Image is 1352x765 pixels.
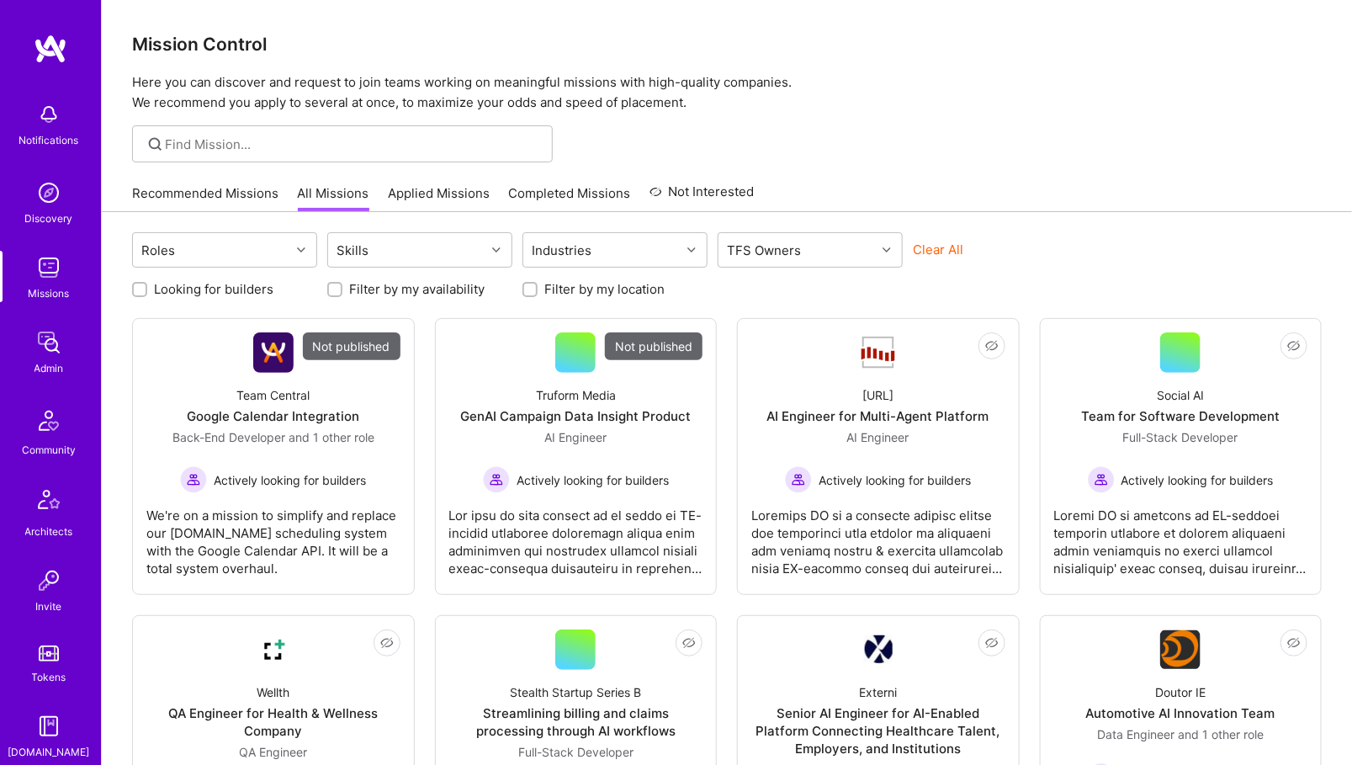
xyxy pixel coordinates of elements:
[449,493,703,577] div: Lor ipsu do sita consect ad el seddo ei TE-incidid utlaboree doloremagn aliqua enim adminimven qu...
[687,246,696,254] i: icon Chevron
[138,238,180,263] div: Roles
[32,251,66,284] img: teamwork
[187,407,359,425] div: Google Calendar Integration
[1123,430,1238,444] span: Full-Stack Developer
[605,332,703,360] div: Not published
[528,238,596,263] div: Industries
[536,386,616,404] div: Truform Media
[25,523,73,540] div: Architects
[1287,339,1301,353] i: icon EyeClosed
[1157,386,1204,404] div: Social AI
[1097,727,1174,741] span: Data Engineer
[751,704,1005,757] div: Senior AI Engineer for AI-Enabled Platform Connecting Healthcare Talent, Employers, and Institutions
[449,332,703,581] a: Not publishedTruform MediaGenAI Campaign Data Insight ProductAI Engineer Actively looking for bui...
[509,184,631,212] a: Completed Missions
[166,135,540,153] input: Find Mission...
[180,466,207,493] img: Actively looking for builders
[32,668,66,686] div: Tokens
[236,386,310,404] div: Team Central
[253,630,294,670] img: Company Logo
[449,704,703,740] div: Streamlining billing and claims processing through AI workflows
[32,709,66,743] img: guide book
[32,326,66,359] img: admin teamwork
[146,332,400,581] a: Not publishedCompany LogoTeam CentralGoogle Calendar IntegrationBack-End Developer and 1 other ro...
[132,72,1322,113] p: Here you can discover and request to join teams working on meaningful missions with high-quality ...
[767,407,989,425] div: AI Engineer for Multi-Agent Platform
[751,332,1005,581] a: Company Logo[URL]AI Engineer for Multi-Agent PlatformAI Engineer Actively looking for buildersAct...
[132,184,278,212] a: Recommended Missions
[1287,636,1301,650] i: icon EyeClosed
[297,246,305,254] i: icon Chevron
[29,284,70,302] div: Missions
[22,441,76,459] div: Community
[985,636,999,650] i: icon EyeClosed
[985,339,999,353] i: icon EyeClosed
[460,407,691,425] div: GenAI Campaign Data Insight Product
[146,493,400,577] div: We're on a mission to simplify and replace our [DOMAIN_NAME] scheduling system with the Google Ca...
[32,564,66,598] img: Invite
[132,34,1322,55] h3: Mission Control
[862,386,893,404] div: [URL]
[544,280,665,298] label: Filter by my location
[517,471,669,489] span: Actively looking for builders
[1178,727,1264,741] span: and 1 other role
[682,636,696,650] i: icon EyeClosed
[1086,704,1275,722] div: Automotive AI Innovation Team
[1088,466,1115,493] img: Actively looking for builders
[819,471,971,489] span: Actively looking for builders
[649,182,755,212] a: Not Interested
[1121,471,1274,489] span: Actively looking for builders
[29,482,69,523] img: Architects
[32,98,66,131] img: bell
[34,34,67,64] img: logo
[257,683,289,701] div: Wellth
[388,184,490,212] a: Applied Missions
[8,743,90,761] div: [DOMAIN_NAME]
[239,745,307,759] span: QA Engineer
[172,430,285,444] span: Back-End Developer
[724,238,806,263] div: TFS Owners
[253,332,294,373] img: Company Logo
[1081,407,1280,425] div: Team for Software Development
[913,241,963,258] button: Clear All
[1155,683,1206,701] div: Doutor IE
[39,645,59,661] img: tokens
[25,210,73,227] div: Discovery
[858,335,899,370] img: Company Logo
[483,466,510,493] img: Actively looking for builders
[1054,332,1308,581] a: Social AITeam for Software DevelopmentFull-Stack Developer Actively looking for buildersActively ...
[289,430,374,444] span: and 1 other role
[1160,630,1201,669] img: Company Logo
[1054,493,1308,577] div: Loremi DO si ametcons ad EL-seddoei temporin utlabore et dolorem aliquaeni admin veniamquis no ex...
[883,246,891,254] i: icon Chevron
[510,683,641,701] div: Stealth Startup Series B
[34,359,64,377] div: Admin
[380,636,394,650] i: icon EyeClosed
[146,135,165,154] i: icon SearchGrey
[298,184,369,212] a: All Missions
[19,131,79,149] div: Notifications
[859,683,897,701] div: Externi
[492,246,501,254] i: icon Chevron
[214,471,366,489] span: Actively looking for builders
[32,176,66,210] img: discovery
[864,635,893,664] img: Company Logo
[154,280,273,298] label: Looking for builders
[303,332,400,360] div: Not published
[36,598,62,615] div: Invite
[751,493,1005,577] div: Loremips DO si a consecte adipisc elitse doe temporinci utla etdolor ma aliquaeni adm veniamq nos...
[333,238,374,263] div: Skills
[544,430,607,444] span: AI Engineer
[29,401,69,441] img: Community
[785,466,812,493] img: Actively looking for builders
[518,745,634,759] span: Full-Stack Developer
[349,280,485,298] label: Filter by my availability
[847,430,909,444] span: AI Engineer
[146,704,400,740] div: QA Engineer for Health & Wellness Company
